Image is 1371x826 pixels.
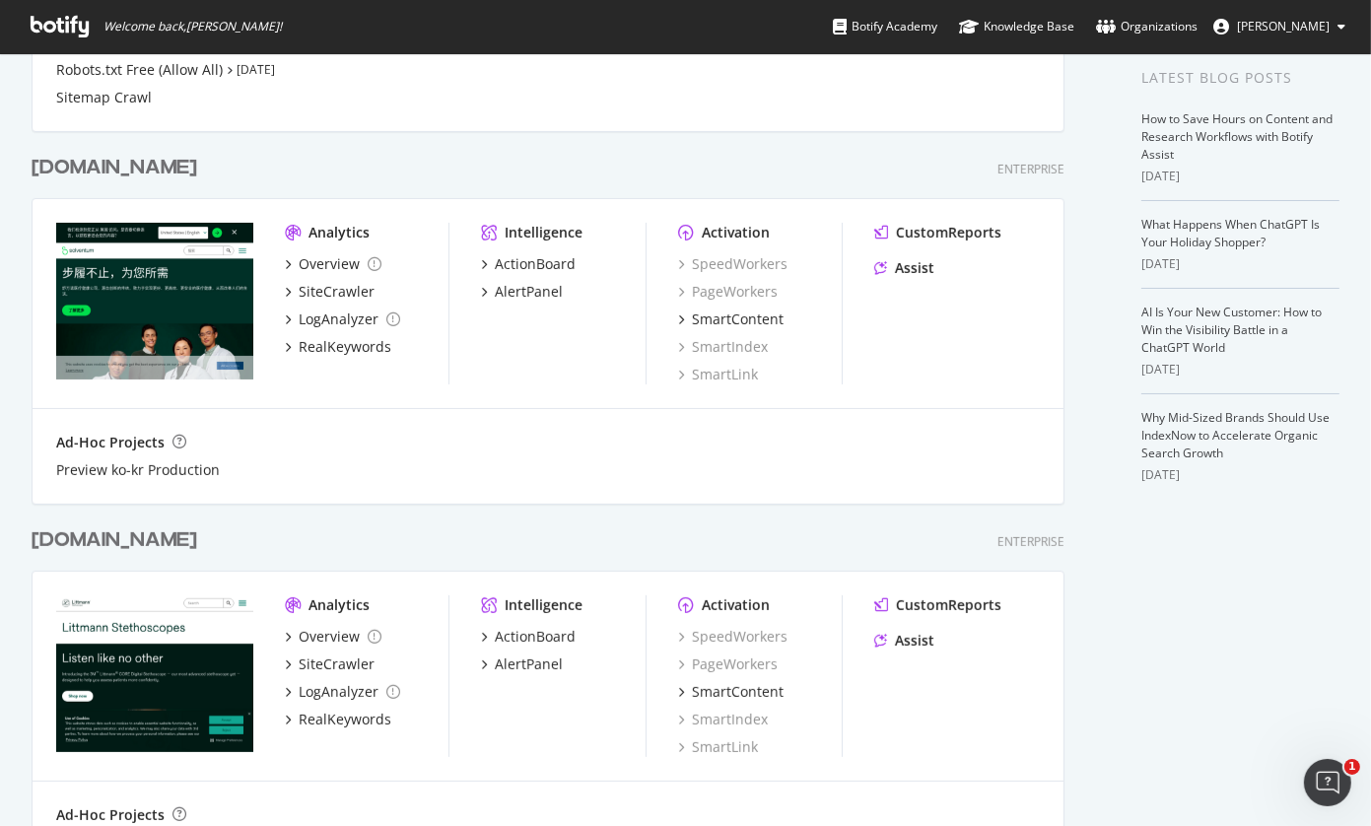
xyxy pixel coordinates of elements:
[1096,17,1198,36] div: Organizations
[895,258,934,278] div: Assist
[32,526,197,555] div: [DOMAIN_NAME]
[32,526,205,555] a: [DOMAIN_NAME]
[56,88,152,107] a: Sitemap Crawl
[495,282,563,302] div: AlertPanel
[299,682,378,702] div: LogAnalyzer
[997,161,1064,177] div: Enterprise
[308,223,370,242] div: Analytics
[678,682,784,702] a: SmartContent
[505,595,583,615] div: Intelligence
[895,631,934,651] div: Assist
[833,17,937,36] div: Botify Academy
[1141,361,1339,379] div: [DATE]
[896,595,1001,615] div: CustomReports
[1141,110,1333,163] a: How to Save Hours on Content and Research Workflows with Botify Assist
[285,627,381,647] a: Overview
[285,254,381,274] a: Overview
[299,254,360,274] div: Overview
[299,310,378,329] div: LogAnalyzer
[56,805,165,825] div: Ad-Hoc Projects
[678,737,758,757] a: SmartLink
[285,282,375,302] a: SiteCrawler
[1141,67,1339,89] div: Latest Blog Posts
[237,61,275,78] a: [DATE]
[56,460,220,480] a: Preview ko-kr Production
[1237,18,1330,34] span: TL Chua
[56,60,223,80] a: Robots.txt Free (Allow All)
[285,710,391,729] a: RealKeywords
[678,365,758,384] a: SmartLink
[1198,11,1361,42] button: [PERSON_NAME]
[285,337,391,357] a: RealKeywords
[56,223,253,380] img: solventum-curiosity.com
[308,595,370,615] div: Analytics
[678,654,778,674] a: PageWorkers
[481,627,576,647] a: ActionBoard
[1141,216,1320,250] a: What Happens When ChatGPT Is Your Holiday Shopper?
[874,258,934,278] a: Assist
[481,254,576,274] a: ActionBoard
[32,154,205,182] a: [DOMAIN_NAME]
[1141,409,1330,461] a: Why Mid-Sized Brands Should Use IndexNow to Accelerate Organic Search Growth
[874,595,1001,615] a: CustomReports
[874,631,934,651] a: Assist
[103,19,282,34] span: Welcome back, [PERSON_NAME] !
[959,17,1074,36] div: Knowledge Base
[678,282,778,302] a: PageWorkers
[32,154,197,182] div: [DOMAIN_NAME]
[678,254,788,274] a: SpeedWorkers
[692,310,784,329] div: SmartContent
[1141,466,1339,484] div: [DATE]
[481,282,563,302] a: AlertPanel
[299,654,375,674] div: SiteCrawler
[495,627,576,647] div: ActionBoard
[285,310,400,329] a: LogAnalyzer
[495,254,576,274] div: ActionBoard
[678,627,788,647] a: SpeedWorkers
[299,282,375,302] div: SiteCrawler
[1304,759,1351,806] iframe: Intercom live chat
[1141,255,1339,273] div: [DATE]
[56,595,253,753] img: www.littmann.com
[56,433,165,452] div: Ad-Hoc Projects
[896,223,1001,242] div: CustomReports
[874,223,1001,242] a: CustomReports
[299,337,391,357] div: RealKeywords
[997,533,1064,550] div: Enterprise
[1344,759,1360,775] span: 1
[702,223,770,242] div: Activation
[285,654,375,674] a: SiteCrawler
[1141,304,1322,356] a: AI Is Your New Customer: How to Win the Visibility Battle in a ChatGPT World
[495,654,563,674] div: AlertPanel
[678,310,784,329] a: SmartContent
[505,223,583,242] div: Intelligence
[1141,168,1339,185] div: [DATE]
[481,654,563,674] a: AlertPanel
[678,337,768,357] a: SmartIndex
[692,682,784,702] div: SmartContent
[299,710,391,729] div: RealKeywords
[678,710,768,729] a: SmartIndex
[299,627,360,647] div: Overview
[285,682,400,702] a: LogAnalyzer
[702,595,770,615] div: Activation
